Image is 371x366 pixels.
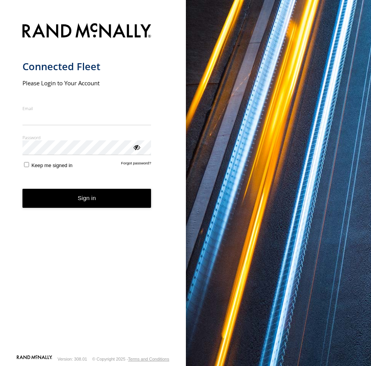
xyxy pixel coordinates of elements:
span: Keep me signed in [31,162,72,168]
img: Rand McNally [22,22,151,41]
h1: Connected Fleet [22,60,151,73]
div: © Copyright 2025 - [92,357,169,361]
button: Sign in [22,189,151,208]
label: Email [22,105,151,111]
div: ViewPassword [132,143,140,151]
a: Visit our Website [17,355,52,363]
div: Version: 308.01 [58,357,87,361]
input: Keep me signed in [24,162,29,167]
a: Terms and Conditions [128,357,169,361]
label: Password [22,135,151,140]
h2: Please Login to Your Account [22,79,151,87]
a: Forgot password? [121,161,151,168]
form: main [22,19,164,354]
